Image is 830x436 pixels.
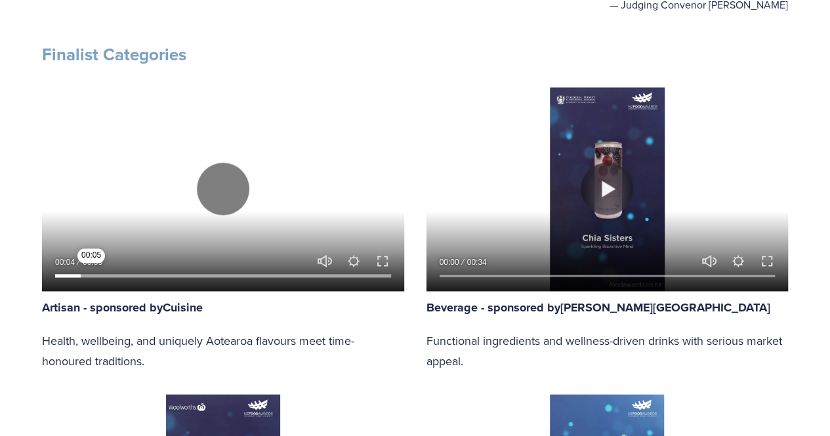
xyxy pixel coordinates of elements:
div: Current time [55,256,78,269]
div: Duration [78,256,106,269]
button: Play [581,163,633,215]
a: Cuisine [163,299,203,315]
button: Pause [197,163,249,215]
div: Current time [440,256,463,269]
strong: Beverage - sponsored by [426,299,560,316]
input: Seek [440,271,776,280]
strong: Finalist Categories [42,42,186,67]
p: Health, wellbeing, and uniquely Aotearoa flavours meet time-honoured traditions. [42,330,404,372]
div: Duration [463,256,490,269]
a: [PERSON_NAME][GEOGRAPHIC_DATA] [560,299,770,315]
strong: Artisan - sponsored by [42,299,163,316]
input: Seek [55,271,391,280]
p: Functional ingredients and wellness-driven drinks with serious market appeal. [426,330,789,372]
